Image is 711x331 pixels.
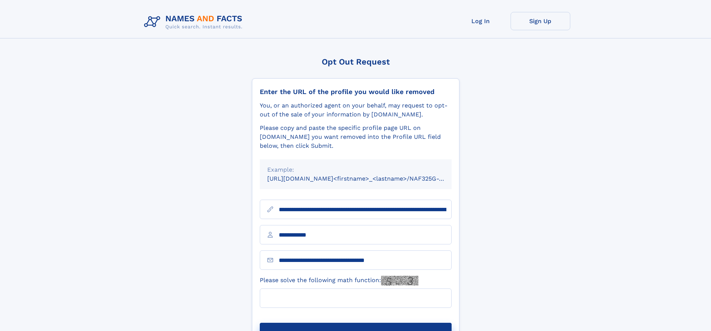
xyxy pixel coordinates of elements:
[451,12,511,30] a: Log In
[267,165,444,174] div: Example:
[260,88,452,96] div: Enter the URL of the profile you would like removed
[260,124,452,150] div: Please copy and paste the specific profile page URL on [DOMAIN_NAME] you want removed into the Pr...
[260,101,452,119] div: You, or an authorized agent on your behalf, may request to opt-out of the sale of your informatio...
[267,175,466,182] small: [URL][DOMAIN_NAME]<firstname>_<lastname>/NAF325G-xxxxxxxx
[141,12,249,32] img: Logo Names and Facts
[511,12,570,30] a: Sign Up
[252,57,459,66] div: Opt Out Request
[260,276,418,285] label: Please solve the following math function:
